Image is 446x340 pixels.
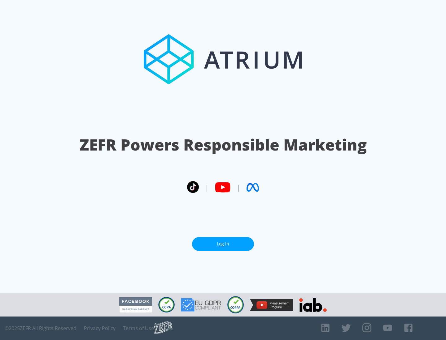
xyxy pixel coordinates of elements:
img: GDPR Compliant [181,298,221,312]
img: IAB [299,298,327,312]
img: YouTube Measurement Program [250,299,293,311]
img: Facebook Marketing Partner [119,297,152,313]
img: CCPA Compliant [158,297,175,312]
h1: ZEFR Powers Responsible Marketing [80,134,367,155]
span: © 2025 ZEFR All Rights Reserved [5,325,77,331]
span: | [237,183,240,192]
a: Log In [192,237,254,251]
img: COPPA Compliant [227,296,244,313]
span: | [205,183,209,192]
a: Terms of Use [123,325,154,331]
a: Privacy Policy [84,325,116,331]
